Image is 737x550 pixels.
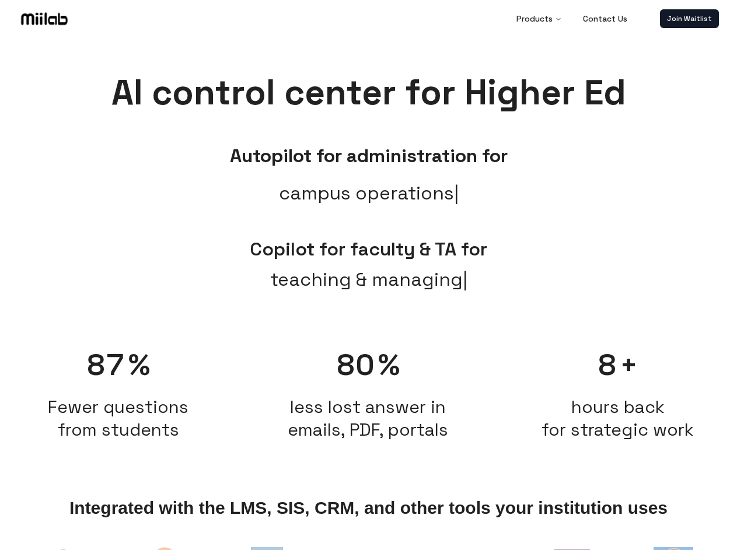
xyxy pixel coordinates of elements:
span: teaching & managing [270,265,467,293]
span: 87 [87,346,126,384]
span: campus operations [279,179,459,207]
span: 8 [598,346,618,384]
span: % [378,346,400,384]
button: Products [507,7,571,30]
b: Autopilot for administration for [230,144,508,167]
span: Copilot for faculty & TA for [250,237,487,261]
span: % [128,346,150,384]
nav: Main [507,7,637,30]
span: hours back for strategic work [542,395,694,441]
span: 80 [337,346,376,384]
span: + [620,346,638,384]
img: Logo [19,10,70,27]
a: Join Waitlist [660,9,719,28]
span: Integrated with the LMS, SIS, CRM, and other tools your institution uses [69,498,668,518]
h2: less lost answer in emails, PDF, portals [249,395,487,441]
span: AI control center for Higher Ed [111,70,626,115]
a: Contact Us [574,7,637,30]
